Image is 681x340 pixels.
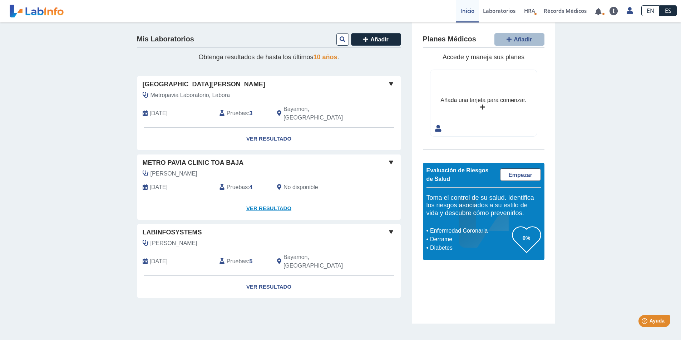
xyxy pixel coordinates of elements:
[283,183,318,192] span: No disponible
[137,128,401,150] a: Ver Resultado
[150,169,197,178] span: Pereira Marrero, Alexis
[508,172,532,178] span: Empezar
[137,197,401,220] a: Ver Resultado
[617,312,673,332] iframe: Help widget launcher
[150,257,168,266] span: 2020-06-04
[423,35,476,44] h4: Planes Médicos
[214,253,272,270] div: :
[227,257,248,266] span: Pruebas
[494,33,544,46] button: Añadir
[512,233,541,242] h3: 0%
[250,184,253,190] b: 4
[150,183,168,192] span: 2024-05-03
[351,33,401,46] button: Añadir
[143,228,202,237] span: Labinfosystems
[314,54,337,61] span: 10 años
[143,158,244,168] span: Metro Pavia Clinic Toa Baja
[641,5,660,16] a: EN
[283,253,362,270] span: Bayamon, PR
[426,167,489,182] span: Evaluación de Riesgos de Salud
[428,227,512,235] li: Enfermedad Coronaria
[150,109,168,118] span: 2025-09-26
[250,258,253,264] b: 5
[514,36,532,42] span: Añadir
[143,80,265,89] span: [GEOGRAPHIC_DATA][PERSON_NAME]
[150,91,230,100] span: Metropavia Laboratorio, Labora
[440,96,526,105] div: Añada una tarjeta para comenzar.
[283,105,362,122] span: Bayamon, PR
[500,168,541,181] a: Empezar
[137,276,401,298] a: Ver Resultado
[198,54,339,61] span: Obtenga resultados de hasta los últimos .
[137,35,194,44] h4: Mis Laboratorios
[428,244,512,252] li: Diabetes
[370,36,389,42] span: Añadir
[214,105,272,122] div: :
[227,109,248,118] span: Pruebas
[443,54,524,61] span: Accede y maneja sus planes
[660,5,677,16] a: ES
[428,235,512,244] li: Derrame
[426,194,541,217] h5: Toma el control de su salud. Identifica los riesgos asociados a su estilo de vida y descubre cómo...
[250,110,253,116] b: 3
[150,239,197,248] span: Rodriguez Rivera, Juan
[214,183,272,192] div: :
[524,7,535,14] span: HRA
[227,183,248,192] span: Pruebas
